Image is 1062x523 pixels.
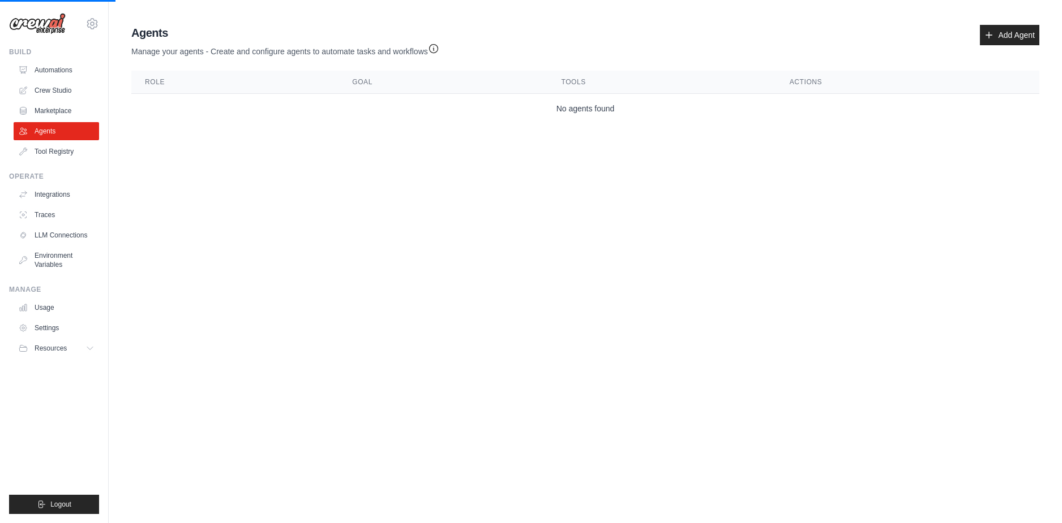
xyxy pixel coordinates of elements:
[131,94,1039,124] td: No agents found
[14,102,99,120] a: Marketplace
[35,344,67,353] span: Resources
[14,247,99,274] a: Environment Variables
[9,172,99,181] div: Operate
[14,299,99,317] a: Usage
[9,13,66,34] img: Logo
[131,25,439,41] h2: Agents
[9,285,99,294] div: Manage
[14,142,99,161] a: Tool Registry
[980,25,1039,45] a: Add Agent
[9,495,99,514] button: Logout
[14,206,99,224] a: Traces
[14,81,99,100] a: Crew Studio
[14,61,99,79] a: Automations
[131,41,439,57] p: Manage your agents - Create and configure agents to automate tasks and workflows
[131,71,339,94] th: Role
[50,500,71,509] span: Logout
[9,47,99,57] div: Build
[339,71,547,94] th: Goal
[547,71,776,94] th: Tools
[14,226,99,244] a: LLM Connections
[14,339,99,357] button: Resources
[14,122,99,140] a: Agents
[776,71,1039,94] th: Actions
[14,319,99,337] a: Settings
[14,185,99,204] a: Integrations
